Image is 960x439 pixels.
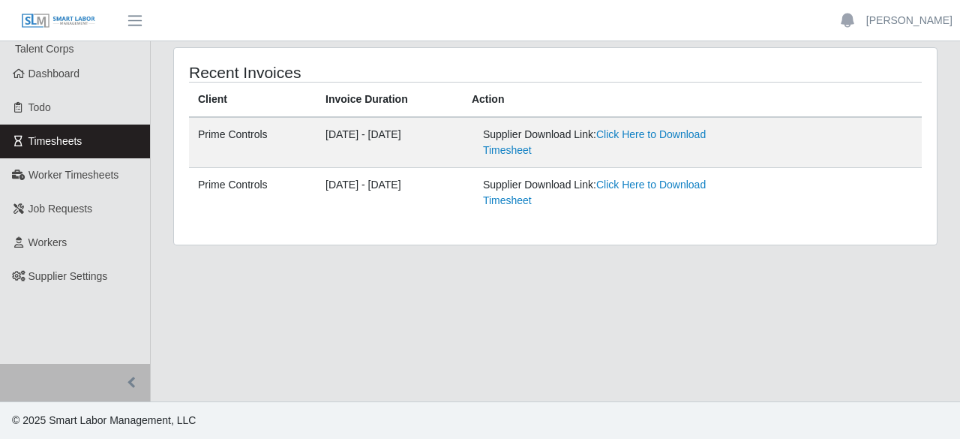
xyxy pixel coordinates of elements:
[189,168,316,218] td: Prime Controls
[28,270,108,282] span: Supplier Settings
[316,168,463,218] td: [DATE] - [DATE]
[189,83,316,118] th: Client
[28,203,93,215] span: Job Requests
[28,135,82,147] span: Timesheets
[15,43,74,55] span: Talent Corps
[28,68,80,80] span: Dashboard
[866,13,952,29] a: [PERSON_NAME]
[483,177,754,209] div: Supplier Download Link:
[189,63,481,82] h4: Recent Invoices
[12,414,196,426] span: © 2025 Smart Labor Management, LLC
[28,236,67,248] span: Workers
[28,169,118,181] span: Worker Timesheets
[28,101,51,113] span: Todo
[189,117,316,168] td: Prime Controls
[316,83,463,118] th: Invoice Duration
[316,117,463,168] td: [DATE] - [DATE]
[21,13,96,29] img: SLM Logo
[463,83,922,118] th: Action
[483,127,754,158] div: Supplier Download Link:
